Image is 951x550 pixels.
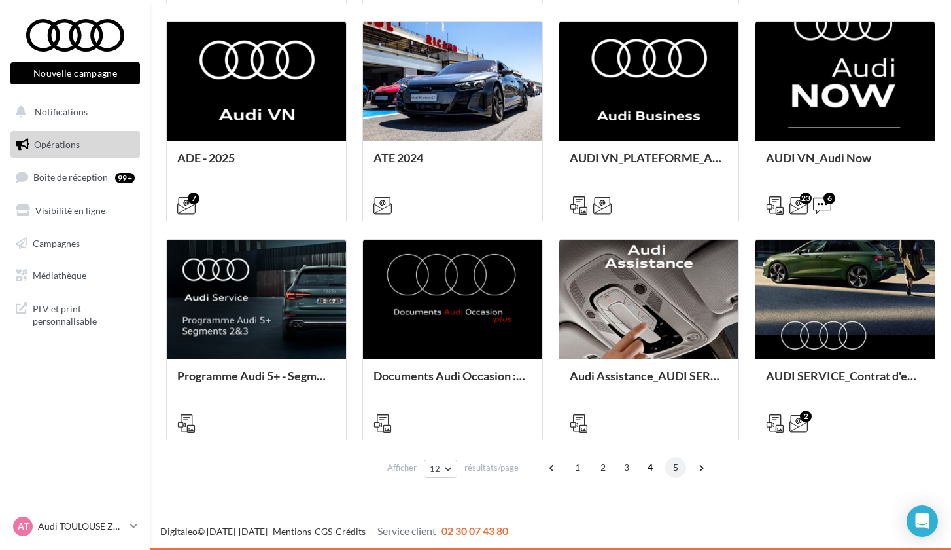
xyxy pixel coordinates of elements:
[8,197,143,225] a: Visibilité en ligne
[665,457,686,478] span: 5
[373,151,532,177] div: ATE 2024
[33,237,80,248] span: Campagnes
[8,98,137,126] button: Notifications
[430,464,441,474] span: 12
[766,151,924,177] div: AUDI VN_Audi Now
[188,192,199,204] div: 7
[10,514,140,539] a: AT Audi TOULOUSE ZAC
[766,369,924,395] div: AUDI SERVICE_Contrat d'entretien
[160,526,198,537] a: Digitaleo
[35,205,105,216] span: Visibilité en ligne
[387,462,417,474] span: Afficher
[373,369,532,395] div: Documents Audi Occasion :plus
[800,192,812,204] div: 23
[8,262,143,289] a: Médiathèque
[907,505,938,537] div: Open Intercom Messenger
[441,524,508,537] span: 02 30 07 43 80
[464,462,519,474] span: résultats/page
[35,106,88,117] span: Notifications
[273,526,311,537] a: Mentions
[823,192,835,204] div: 6
[567,457,588,478] span: 1
[315,526,332,537] a: CGS
[33,270,86,281] span: Médiathèque
[8,295,143,333] a: PLV et print personnalisable
[18,520,29,533] span: AT
[115,173,135,183] div: 99+
[377,524,436,537] span: Service client
[160,526,508,537] span: © [DATE]-[DATE] - - -
[33,172,108,183] span: Boîte de réception
[570,369,728,395] div: Audi Assistance_AUDI SERVICE
[38,520,125,533] p: Audi TOULOUSE ZAC
[177,369,336,395] div: Programme Audi 5+ - Segments 2&3 - AUDI SERVICE
[640,457,661,478] span: 4
[177,151,336,177] div: ADE - 2025
[424,460,457,478] button: 12
[8,163,143,191] a: Boîte de réception99+
[800,411,812,422] div: 2
[336,526,366,537] a: Crédits
[8,131,143,158] a: Opérations
[616,457,637,478] span: 3
[593,457,614,478] span: 2
[34,139,80,150] span: Opérations
[8,230,143,257] a: Campagnes
[33,300,135,328] span: PLV et print personnalisable
[570,151,728,177] div: AUDI VN_PLATEFORME_AUDI_BUSINESS
[10,62,140,84] button: Nouvelle campagne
